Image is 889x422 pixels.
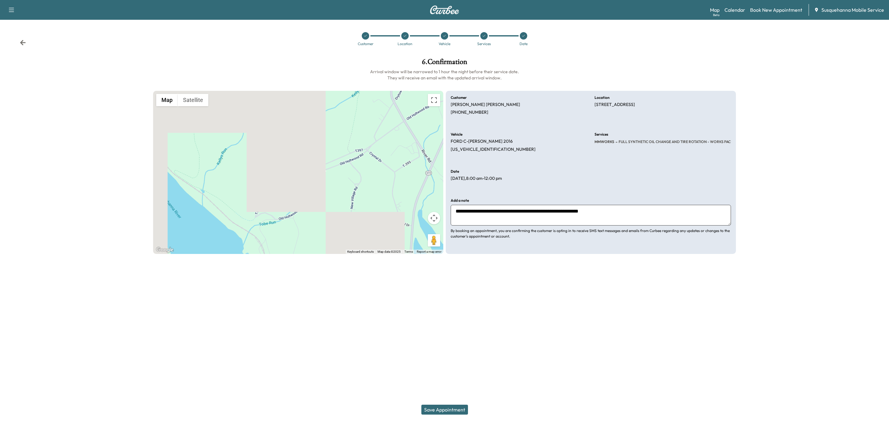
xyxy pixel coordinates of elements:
[750,6,802,14] a: Book New Appointment
[451,102,520,108] p: [PERSON_NAME] [PERSON_NAME]
[451,228,731,239] p: By booking an appointment, you are confirming the customer is opting in to receive SMS text messa...
[451,199,469,202] h6: Add a note
[430,6,459,14] img: Curbee Logo
[595,96,610,99] h6: Location
[821,6,884,14] span: Susquehanna Mobile Service
[451,147,536,152] p: [US_VEHICLE_IDENTIFICATION_NUMBER]
[724,6,745,14] a: Calendar
[451,133,462,136] h6: Vehicle
[614,139,617,145] span: -
[178,94,208,106] button: Show satellite imagery
[153,69,736,81] h6: Arrival window will be narrowed to 1 hour the night before their service date. They will receive ...
[378,250,401,253] span: Map data ©2025
[156,94,178,106] button: Show street map
[428,94,440,106] button: Toggle fullscreen view
[358,42,374,46] div: Customer
[347,250,374,254] button: Keyboard shortcuts
[710,6,720,14] a: MapBeta
[153,58,736,69] h1: 6 . Confirmation
[595,133,608,136] h6: Services
[451,96,467,99] h6: Customer
[428,234,440,247] button: Drag Pegman onto the map to open Street View
[617,139,740,144] span: FULL SYNTHETIC OIL CHANGE AND TIRE ROTATION - WORKS PACKAGE
[155,246,175,254] img: Google
[421,405,468,415] button: Save Appointment
[451,139,513,144] p: FORD C-[PERSON_NAME] 2016
[451,110,488,115] p: [PHONE_NUMBER]
[404,250,413,253] a: Terms (opens in new tab)
[155,246,175,254] a: Open this area in Google Maps (opens a new window)
[713,13,720,17] div: Beta
[451,170,459,173] h6: Date
[595,139,614,144] span: MMWORKS
[477,42,491,46] div: Services
[520,42,528,46] div: Date
[398,42,412,46] div: Location
[428,212,440,224] button: Map camera controls
[439,42,450,46] div: Vehicle
[417,250,441,253] a: Report a map error
[20,40,26,46] div: Back
[595,102,635,108] p: [STREET_ADDRESS]
[451,176,502,181] p: [DATE] , 8:00 am - 12:00 pm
